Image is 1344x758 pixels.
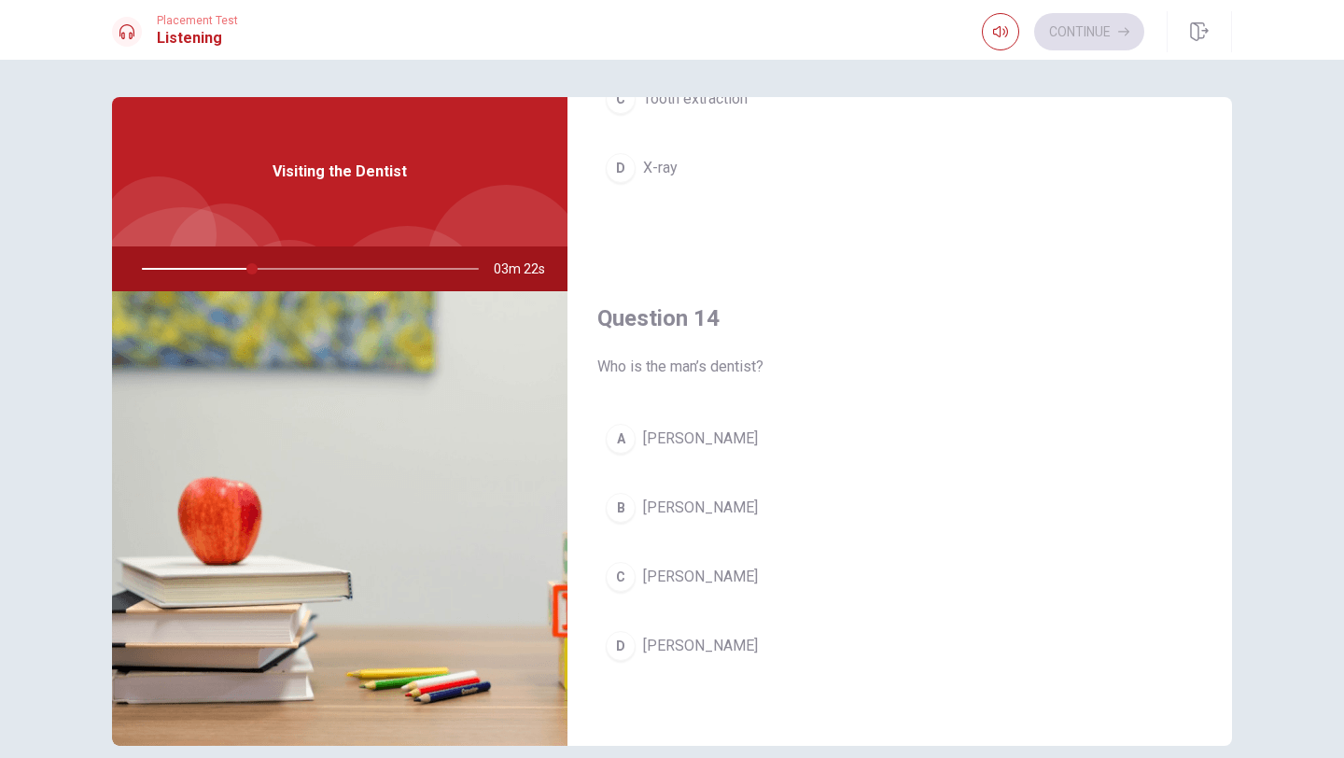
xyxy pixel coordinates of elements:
div: B [606,493,636,523]
span: 03m 22s [494,246,560,291]
div: D [606,153,636,183]
h4: Question 14 [597,303,1202,333]
button: D[PERSON_NAME] [597,623,1202,669]
span: Who is the man’s dentist? [597,356,1202,378]
div: C [606,562,636,592]
span: Visiting the Dentist [273,161,407,183]
button: B[PERSON_NAME] [597,484,1202,531]
div: A [606,424,636,454]
div: D [606,631,636,661]
button: DX-ray [597,145,1202,191]
span: Placement Test [157,14,238,27]
button: C[PERSON_NAME] [597,554,1202,600]
div: C [606,84,636,114]
span: [PERSON_NAME] [643,566,758,588]
h1: Listening [157,27,238,49]
span: X-ray [643,157,678,179]
span: Tooth extraction [643,88,748,110]
button: A[PERSON_NAME] [597,415,1202,462]
span: [PERSON_NAME] [643,428,758,450]
span: [PERSON_NAME] [643,635,758,657]
span: [PERSON_NAME] [643,497,758,519]
button: CTooth extraction [597,76,1202,122]
img: Visiting the Dentist [112,291,567,746]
